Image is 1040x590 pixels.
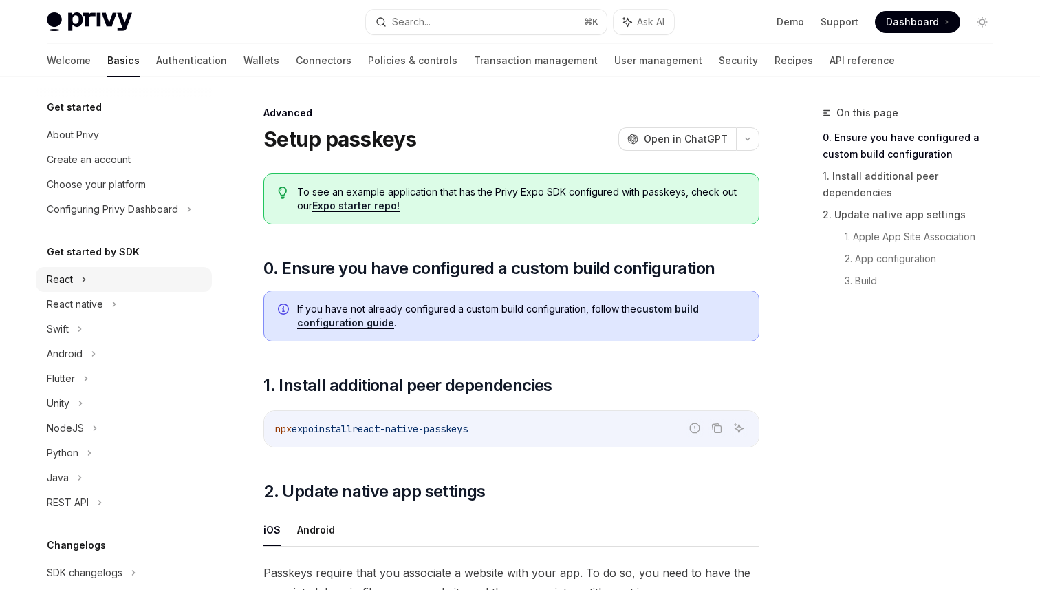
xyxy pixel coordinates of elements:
[777,15,804,29] a: Demo
[637,15,664,29] span: Ask AI
[47,127,99,143] div: About Privy
[821,15,858,29] a: Support
[47,201,178,218] div: Configuring Privy Dashboard
[614,44,702,77] a: User management
[47,99,102,116] h5: Get started
[730,419,748,437] button: Ask AI
[36,123,212,147] a: About Privy
[47,44,91,77] a: Welcome
[845,226,1004,248] a: 1. Apple App Site Association
[314,423,352,435] span: install
[47,346,83,362] div: Android
[312,200,400,212] a: Expo starter repo!
[278,187,288,199] svg: Tip
[584,17,598,28] span: ⌘ K
[368,44,457,77] a: Policies & controls
[263,375,552,397] span: 1. Install additional peer dependencies
[278,304,292,317] svg: Info
[845,248,1004,270] a: 2. App configuration
[823,204,1004,226] a: 2. Update native app settings
[47,151,131,168] div: Create an account
[263,127,417,151] h1: Setup passkeys
[243,44,279,77] a: Wallets
[47,321,69,337] div: Swift
[845,270,1004,292] a: 3. Build
[47,370,75,387] div: Flutter
[366,10,607,34] button: Search...⌘K
[392,14,431,30] div: Search...
[36,147,212,172] a: Create an account
[107,44,140,77] a: Basics
[474,44,598,77] a: Transaction management
[297,302,745,330] span: If you have not already configured a custom build configuration, follow the .
[47,565,122,581] div: SDK changelogs
[47,445,78,461] div: Python
[47,470,69,486] div: Java
[47,537,106,554] h5: Changelogs
[263,514,281,546] button: iOS
[297,514,335,546] button: Android
[297,185,745,213] span: To see an example application that has the Privy Expo SDK configured with passkeys, check out our
[618,127,736,151] button: Open in ChatGPT
[47,271,73,288] div: React
[971,11,993,33] button: Toggle dark mode
[47,12,132,32] img: light logo
[47,244,140,260] h5: Get started by SDK
[263,257,715,280] span: 0. Ensure you have configured a custom build configuration
[47,176,146,193] div: Choose your platform
[774,44,813,77] a: Recipes
[708,419,726,437] button: Copy the contents from the code block
[352,423,468,435] span: react-native-passkeys
[686,419,704,437] button: Report incorrect code
[836,105,898,121] span: On this page
[156,44,227,77] a: Authentication
[719,44,758,77] a: Security
[263,481,486,503] span: 2. Update native app settings
[36,172,212,197] a: Choose your platform
[292,423,314,435] span: expo
[47,420,84,436] div: NodeJS
[296,44,351,77] a: Connectors
[886,15,939,29] span: Dashboard
[275,423,292,435] span: npx
[47,296,103,313] div: React native
[823,165,1004,204] a: 1. Install additional peer dependencies
[263,106,759,120] div: Advanced
[47,395,69,412] div: Unity
[614,10,674,34] button: Ask AI
[823,127,1004,165] a: 0. Ensure you have configured a custom build configuration
[644,132,728,146] span: Open in ChatGPT
[47,494,89,511] div: REST API
[875,11,960,33] a: Dashboard
[830,44,895,77] a: API reference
